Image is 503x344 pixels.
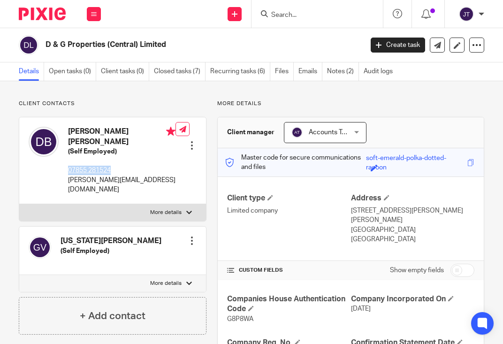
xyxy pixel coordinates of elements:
[298,62,322,81] a: Emails
[61,236,161,246] h4: [US_STATE][PERSON_NAME]
[150,280,182,287] p: More details
[68,127,175,147] h4: [PERSON_NAME] [PERSON_NAME]
[101,62,149,81] a: Client tasks (0)
[227,206,351,215] p: Limited company
[270,11,355,20] input: Search
[49,62,96,81] a: Open tasks (0)
[291,127,303,138] img: svg%3E
[29,236,51,259] img: svg%3E
[46,40,294,50] h2: D & G Properties (Central) Limited
[227,294,351,314] h4: Companies House Authentication Code
[459,7,474,22] img: svg%3E
[351,206,474,225] p: [STREET_ADDRESS][PERSON_NAME][PERSON_NAME]
[68,167,111,174] tcxspan: Call 07855 281524 via 3CX
[19,62,44,81] a: Details
[154,62,206,81] a: Closed tasks (7)
[61,246,161,256] h5: (Self Employed)
[327,62,359,81] a: Notes (2)
[29,127,59,157] img: svg%3E
[19,35,38,55] img: svg%3E
[351,306,371,312] span: [DATE]
[227,193,351,203] h4: Client type
[351,235,474,244] p: [GEOGRAPHIC_DATA]
[19,100,206,107] p: Client contacts
[275,62,294,81] a: Files
[227,128,274,137] h3: Client manager
[390,266,444,275] label: Show empty fields
[366,153,465,164] div: soft-emerald-polka-dotted-racoon
[225,153,366,172] p: Master code for secure communications and files
[150,209,182,216] p: More details
[166,127,175,136] i: Primary
[217,100,484,107] p: More details
[68,147,175,156] h5: (Self Employed)
[364,62,397,81] a: Audit logs
[227,316,253,322] span: G8P8WA
[19,8,66,20] img: Pixie
[351,193,474,203] h4: Address
[227,267,351,274] h4: CUSTOM FIELDS
[80,309,145,323] h4: + Add contact
[371,38,425,53] a: Create task
[210,62,270,81] a: Recurring tasks (6)
[68,176,175,195] p: [PERSON_NAME][EMAIL_ADDRESS][DOMAIN_NAME]
[351,294,474,304] h4: Company Incorporated On
[309,129,354,136] span: Accounts Team
[351,225,474,235] p: [GEOGRAPHIC_DATA]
